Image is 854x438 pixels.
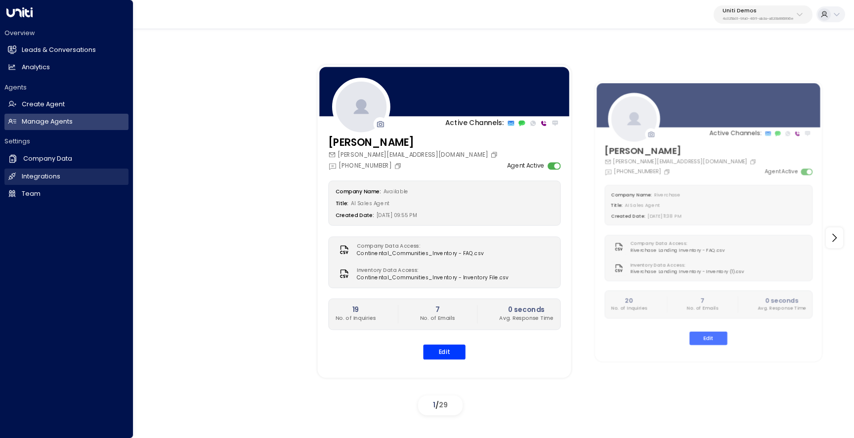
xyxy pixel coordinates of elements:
a: Manage Agents [4,114,128,130]
h2: 7 [420,305,455,315]
label: Company Data Access: [630,240,721,247]
h2: Analytics [22,63,50,72]
h2: 0 seconds [758,296,806,305]
button: Uniti Demos4c025b01-9fa0-46ff-ab3a-a620b886896e [714,5,812,24]
p: 4c025b01-9fa0-46ff-ab3a-a620b886896e [723,17,794,21]
a: Company Data [4,150,128,167]
a: Create Agent [4,96,128,113]
label: Company Name: [336,188,381,195]
span: 1 [433,400,435,410]
h2: Company Data [23,154,72,164]
label: Title: [611,202,623,209]
button: Copy [663,168,672,175]
button: Copy [749,159,758,166]
a: Team [4,186,128,202]
a: Integrations [4,169,128,185]
span: Riverchase [654,192,681,198]
span: AI Sales Agent [351,200,389,207]
h2: Agents [4,83,128,92]
label: Created Date: [336,212,374,219]
label: Inventory Data Access: [630,262,740,268]
span: Continental_Communities_Inventory - FAQ.csv [357,250,484,258]
span: Continental_Communities_Inventory - Inventory File.csv [357,274,509,281]
h2: Integrations [22,172,60,181]
h2: Leads & Conversations [22,45,96,55]
h2: 19 [336,305,376,315]
label: Created Date: [611,213,645,219]
p: No. of Inquiries [611,305,647,312]
p: No. of Emails [686,305,718,312]
span: [DATE] 09:55 PM [377,212,418,219]
h2: Overview [4,29,128,38]
div: [PHONE_NUMBER] [604,168,672,175]
label: Company Data Access: [357,243,479,250]
label: Agent Active [765,168,798,175]
h2: 20 [611,296,647,305]
h3: [PERSON_NAME] [604,144,758,158]
button: Edit [423,345,466,359]
button: Edit [689,332,727,345]
label: Inventory Data Access: [357,266,504,274]
span: Available [384,188,409,195]
p: No. of Emails [420,315,455,322]
span: 29 [439,400,448,410]
p: Uniti Demos [723,8,794,14]
h2: Team [22,189,41,199]
h3: [PERSON_NAME] [328,135,500,150]
h2: 0 seconds [499,305,553,315]
label: Company Name: [611,192,651,198]
p: No. of Inquiries [336,315,376,322]
p: Avg. Response Time [758,305,806,312]
div: [PERSON_NAME][EMAIL_ADDRESS][DOMAIN_NAME] [328,150,500,159]
div: / [418,395,463,415]
label: Title: [336,200,349,207]
span: [DATE] 11:38 PM [647,213,681,219]
h2: Settings [4,137,128,146]
p: Active Channels: [445,118,504,129]
span: Riverchase Landing Inventory - Inventory (1).csv [630,268,744,275]
span: Riverchase Landing Inventory - FAQ.csv [630,247,725,254]
div: [PERSON_NAME][EMAIL_ADDRESS][DOMAIN_NAME] [604,158,758,166]
span: AI Sales Agent [625,202,659,209]
p: Active Channels: [709,129,761,138]
h2: Create Agent [22,100,65,109]
h2: Manage Agents [22,117,73,127]
button: Copy [394,162,403,170]
a: Leads & Conversations [4,42,128,58]
h2: 7 [686,296,718,305]
button: Copy [490,151,500,159]
p: Avg. Response Time [499,315,553,322]
label: Agent Active [507,161,545,170]
a: Analytics [4,59,128,76]
div: [PHONE_NUMBER] [328,161,403,170]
